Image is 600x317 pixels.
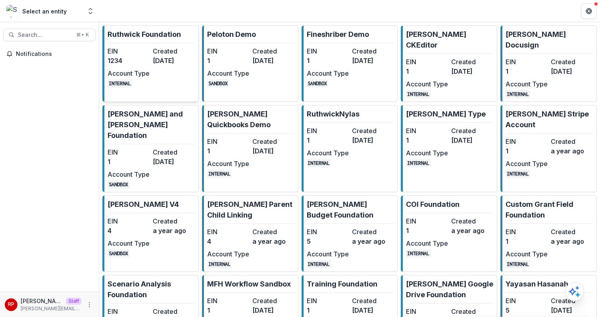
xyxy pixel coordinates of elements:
[506,237,548,246] dd: 1
[153,226,195,235] dd: a year ago
[207,227,249,237] dt: EIN
[352,237,394,246] dd: a year ago
[506,279,568,289] p: Yayasan Hasanah
[451,126,493,136] dt: Created
[307,46,349,56] dt: EIN
[401,105,497,192] a: [PERSON_NAME] TypeEIN1Created[DATE]Account TypeINTERNAL
[307,109,360,119] p: RuthwickNylas
[207,159,249,168] dt: Account Type
[207,137,249,146] dt: EIN
[406,199,460,210] p: COI Foundation
[307,260,331,268] code: INTERNAL
[406,249,431,258] code: INTERNAL
[551,237,593,246] dd: a year ago
[352,296,394,306] dt: Created
[551,57,593,67] dt: Created
[406,126,448,136] dt: EIN
[506,67,548,76] dd: 1
[506,146,548,156] dd: 1
[108,79,132,88] code: INTERNAL
[108,249,129,258] code: SANDBOX
[252,56,294,65] dd: [DATE]
[207,237,249,246] dd: 4
[202,25,298,102] a: Peloton DemoEIN1Created[DATE]Account TypeSANDBOX
[451,307,493,316] dt: Created
[252,146,294,156] dd: [DATE]
[21,297,63,305] p: [PERSON_NAME]
[153,157,195,166] dd: [DATE]
[66,298,81,305] p: Staff
[3,48,96,60] button: Notifications
[3,29,96,41] button: Search...
[307,29,369,40] p: Fineshriber Demo
[207,56,249,65] dd: 1
[153,46,195,56] dt: Created
[506,90,530,98] code: INTERNAL
[207,109,295,130] p: [PERSON_NAME] Quickbooks Demo
[18,32,71,38] span: Search...
[207,46,249,56] dt: EIN
[551,67,593,76] dd: [DATE]
[401,25,497,102] a: [PERSON_NAME] CKEditorEIN1Created[DATE]Account TypeINTERNAL
[551,137,593,146] dt: Created
[406,216,448,226] dt: EIN
[551,227,593,237] dt: Created
[506,57,548,67] dt: EIN
[102,105,199,192] a: [PERSON_NAME] and [PERSON_NAME] FoundationEIN1Created[DATE]Account TypeSANDBOX
[108,29,181,40] p: Ruthwick Foundation
[406,79,448,89] dt: Account Type
[75,31,90,39] div: ⌘ + K
[506,79,548,89] dt: Account Type
[207,69,249,78] dt: Account Type
[207,146,249,156] dd: 1
[406,279,494,300] p: [PERSON_NAME] Google Drive Foundation
[307,159,331,167] code: INTERNAL
[202,105,298,192] a: [PERSON_NAME] Quickbooks DemoEIN1Created[DATE]Account TypeINTERNAL
[16,51,92,57] span: Notifications
[500,195,597,272] a: Custom Grant Field FoundationEIN1Createda year agoAccount TypeINTERNAL
[21,305,81,312] p: [PERSON_NAME][EMAIL_ADDRESS][DOMAIN_NAME]
[302,25,398,102] a: Fineshriber DemoEIN1Created[DATE]Account TypeSANDBOX
[307,237,349,246] dd: 5
[207,306,249,315] dd: 1
[108,109,195,141] p: [PERSON_NAME] and [PERSON_NAME] Foundation
[108,307,150,316] dt: EIN
[307,279,377,289] p: Training Foundation
[207,79,229,88] code: SANDBOX
[451,216,493,226] dt: Created
[506,260,530,268] code: INTERNAL
[108,69,150,78] dt: Account Type
[352,227,394,237] dt: Created
[506,137,548,146] dt: EIN
[207,199,295,220] p: [PERSON_NAME] Parent Child Linking
[500,25,597,102] a: [PERSON_NAME] DocusignEIN1Created[DATE]Account TypeINTERNAL
[307,227,349,237] dt: EIN
[108,56,150,65] dd: 1234
[406,90,431,98] code: INTERNAL
[406,29,494,50] p: [PERSON_NAME] CKEditor
[551,146,593,156] dd: a year ago
[506,109,593,130] p: [PERSON_NAME] Stripe Account
[153,216,195,226] dt: Created
[307,148,349,158] dt: Account Type
[302,105,398,192] a: RuthwickNylasEIN1Created[DATE]Account TypeINTERNAL
[307,56,349,65] dd: 1
[207,249,249,259] dt: Account Type
[506,199,593,220] p: Custom Grant Field Foundation
[352,46,394,56] dt: Created
[406,307,448,316] dt: EIN
[153,307,195,316] dt: Created
[352,56,394,65] dd: [DATE]
[506,170,530,178] code: INTERNAL
[108,157,150,166] dd: 1
[506,227,548,237] dt: EIN
[307,199,394,220] p: [PERSON_NAME] Budget Foundation
[551,306,593,315] dd: [DATE]
[108,199,179,210] p: [PERSON_NAME] V4
[451,57,493,67] dt: Created
[252,296,294,306] dt: Created
[307,306,349,315] dd: 1
[22,7,67,15] div: Select an entity
[207,279,291,289] p: MFH Workflow Sandbox
[307,69,349,78] dt: Account Type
